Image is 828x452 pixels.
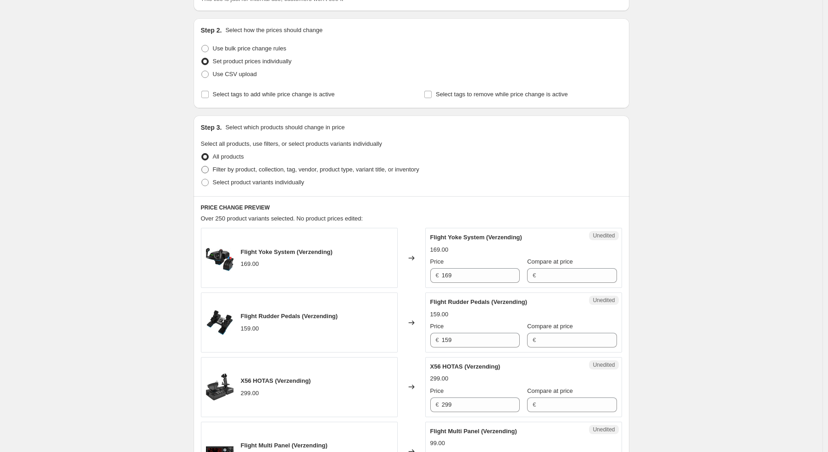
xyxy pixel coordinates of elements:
div: 99.00 [430,439,445,448]
span: € [533,336,536,343]
span: Use bulk price change rules [213,45,286,52]
p: Select which products should change in price [225,123,345,132]
span: Set product prices individually [213,58,292,65]
span: € [436,401,439,408]
span: Flight Rudder Pedals (Verzending) [430,298,528,305]
div: 169.00 [241,259,259,269]
span: All products [213,153,244,160]
img: LOG-002-A_80x.jpg [206,309,233,336]
span: Flight Multi Panel (Verzending) [241,442,328,449]
span: Flight Yoke System (Verzending) [430,234,522,241]
div: 169.00 [430,245,449,254]
span: Unedited [593,361,615,369]
span: Select all products, use filters, or select products variants individually [201,140,382,147]
span: Compare at price [527,387,573,394]
span: Flight Yoke System (Verzending) [241,248,333,255]
div: 299.00 [430,374,449,383]
span: € [533,401,536,408]
p: Select how the prices should change [225,26,322,35]
img: LOG-001-A_80x.jpg [206,244,233,272]
span: Price [430,323,444,330]
div: 159.00 [241,324,259,333]
h6: PRICE CHANGE PREVIEW [201,204,622,211]
h2: Step 3. [201,123,222,132]
span: Filter by product, collection, tag, vendor, product type, variant title, or inventory [213,166,419,173]
span: Unedited [593,232,615,239]
div: 299.00 [241,389,259,398]
img: LOG-005-A_80x.jpg [206,373,233,401]
span: Price [430,258,444,265]
span: € [436,272,439,279]
span: Compare at price [527,323,573,330]
span: Select tags to remove while price change is active [436,91,568,98]
span: Use CSV upload [213,71,257,77]
h2: Step 2. [201,26,222,35]
span: Unedited [593,426,615,433]
span: Select product variants individually [213,179,304,186]
span: € [436,336,439,343]
span: Over 250 product variants selected. No product prices edited: [201,215,363,222]
span: Select tags to add while price change is active [213,91,335,98]
span: € [533,272,536,279]
span: Flight Rudder Pedals (Verzending) [241,313,338,320]
div: 159.00 [430,310,449,319]
span: Unedited [593,297,615,304]
span: X56 HOTAS (Verzending) [430,363,500,370]
span: Flight Multi Panel (Verzending) [430,428,517,435]
span: Compare at price [527,258,573,265]
span: Price [430,387,444,394]
span: X56 HOTAS (Verzending) [241,377,311,384]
